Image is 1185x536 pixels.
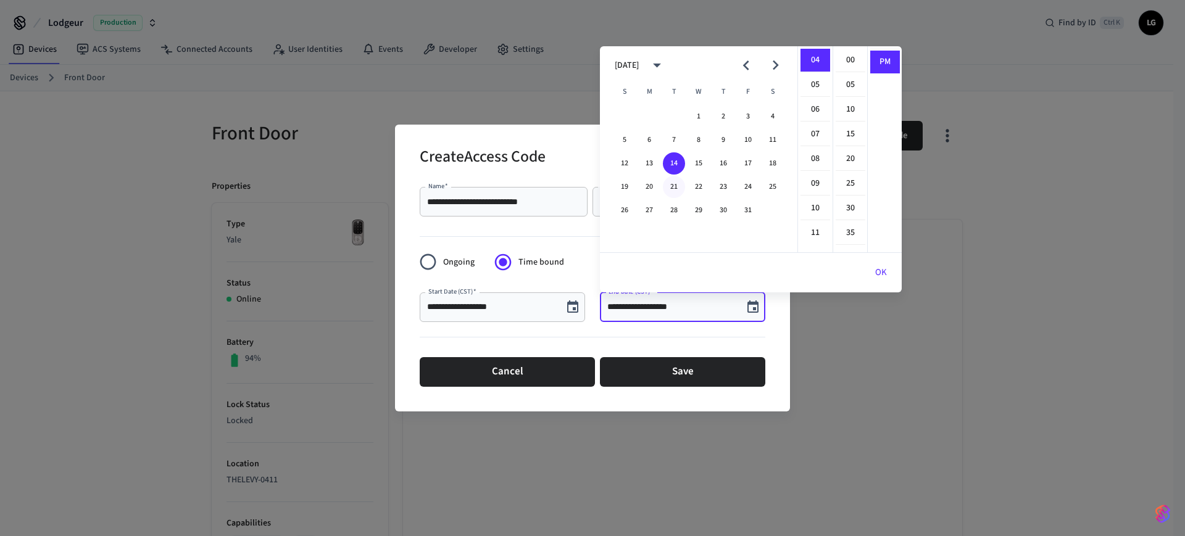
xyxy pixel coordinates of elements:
button: 6 [638,129,660,151]
button: Choose date, selected date is Oct 14, 2025 [560,295,585,320]
button: 8 [688,129,710,151]
li: 6 hours [800,98,830,122]
button: 11 [762,129,784,151]
li: 10 hours [800,197,830,220]
h2: Create Access Code [420,139,546,177]
li: 35 minutes [836,221,865,245]
span: Wednesday [688,80,710,104]
span: Monday [638,80,660,104]
span: Friday [737,80,759,104]
button: 18 [762,152,784,175]
button: Choose date, selected date is Oct 14, 2025 [741,295,765,320]
li: PM [870,51,900,73]
span: Saturday [762,80,784,104]
button: 28 [663,199,685,221]
button: 14 [663,152,685,175]
button: 12 [613,152,636,175]
li: 4 hours [800,49,830,72]
button: 17 [737,152,759,175]
li: 40 minutes [836,246,865,270]
button: 13 [638,152,660,175]
button: 27 [638,199,660,221]
ul: Select meridiem [867,46,902,252]
button: Previous month [731,51,760,80]
button: 29 [688,199,710,221]
button: calendar view is open, switch to year view [642,51,671,80]
div: [DATE] [615,59,639,72]
li: 0 minutes [836,49,865,72]
span: Time bound [518,256,564,269]
ul: Select minutes [833,46,867,252]
li: 15 minutes [836,123,865,146]
button: 23 [712,176,734,198]
button: OK [860,258,902,287]
span: Sunday [613,80,636,104]
li: 8 hours [800,147,830,171]
li: 25 minutes [836,172,865,196]
img: SeamLogoGradient.69752ec5.svg [1155,504,1170,524]
ul: Select hours [798,46,833,252]
button: Next month [761,51,790,80]
button: 16 [712,152,734,175]
li: 9 hours [800,172,830,196]
span: Thursday [712,80,734,104]
li: 7 hours [800,123,830,146]
button: 9 [712,129,734,151]
button: 4 [762,105,784,128]
button: 10 [737,129,759,151]
button: Save [600,357,765,387]
button: 24 [737,176,759,198]
button: 21 [663,176,685,198]
span: Ongoing [443,256,475,269]
label: Start Date (CST) [428,287,476,296]
button: 26 [613,199,636,221]
button: 7 [663,129,685,151]
label: End Date (CST) [609,287,653,296]
button: 5 [613,129,636,151]
button: 30 [712,199,734,221]
button: 1 [688,105,710,128]
button: 2 [712,105,734,128]
button: 22 [688,176,710,198]
li: 20 minutes [836,147,865,171]
li: 5 minutes [836,73,865,97]
button: 31 [737,199,759,221]
button: 3 [737,105,759,128]
button: 19 [613,176,636,198]
li: 11 hours [800,221,830,244]
li: 30 minutes [836,197,865,220]
button: 20 [638,176,660,198]
button: 25 [762,176,784,198]
li: 10 minutes [836,98,865,122]
span: Tuesday [663,80,685,104]
button: Cancel [420,357,595,387]
li: 5 hours [800,73,830,97]
button: 15 [688,152,710,175]
label: Name [428,181,448,191]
